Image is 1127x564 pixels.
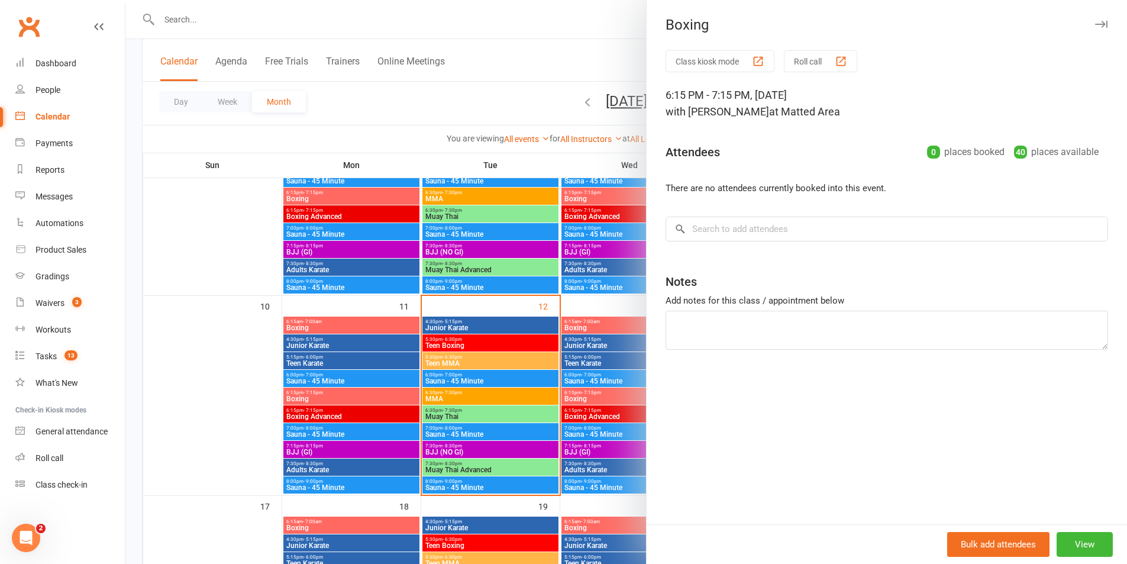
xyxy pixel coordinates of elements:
div: Calendar [35,112,70,121]
div: General attendance [35,427,108,436]
button: View [1057,532,1113,557]
span: with [PERSON_NAME] [666,105,769,118]
div: Roll call [35,453,63,463]
a: Automations [15,210,125,237]
div: What's New [35,378,78,388]
div: Automations [35,218,83,228]
div: Boxing [647,17,1127,33]
div: Tasks [35,352,57,361]
span: 3 [72,297,82,307]
a: Payments [15,130,125,157]
a: Calendar [15,104,125,130]
div: Workouts [35,325,71,334]
div: Reports [35,165,64,175]
button: Roll call [784,50,857,72]
input: Search to add attendees [666,217,1108,241]
div: Product Sales [35,245,86,254]
div: 6:15 PM - 7:15 PM, [DATE] [666,87,1108,120]
a: General attendance kiosk mode [15,418,125,445]
a: Class kiosk mode [15,472,125,498]
a: What's New [15,370,125,397]
a: Messages [15,183,125,210]
div: Class check-in [35,480,88,489]
div: Add notes for this class / appointment below [666,294,1108,308]
div: 0 [927,146,940,159]
span: at Matted Area [769,105,840,118]
div: Payments [35,138,73,148]
div: places available [1014,144,1099,160]
div: Attendees [666,144,720,160]
a: Reports [15,157,125,183]
button: Bulk add attendees [947,532,1050,557]
div: Waivers [35,298,64,308]
div: Gradings [35,272,69,281]
span: 13 [64,350,77,360]
a: Product Sales [15,237,125,263]
div: places booked [927,144,1005,160]
div: People [35,85,60,95]
a: People [15,77,125,104]
div: Messages [35,192,73,201]
div: Notes [666,273,697,290]
a: Gradings [15,263,125,290]
a: Workouts [15,317,125,343]
li: There are no attendees currently booked into this event. [666,181,1108,195]
button: Class kiosk mode [666,50,774,72]
span: 2 [36,524,46,533]
a: Waivers 3 [15,290,125,317]
a: Dashboard [15,50,125,77]
a: Roll call [15,445,125,472]
div: 40 [1014,146,1027,159]
iframe: Intercom live chat [12,524,40,552]
a: Tasks 13 [15,343,125,370]
div: Dashboard [35,59,76,68]
a: Clubworx [14,12,44,41]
